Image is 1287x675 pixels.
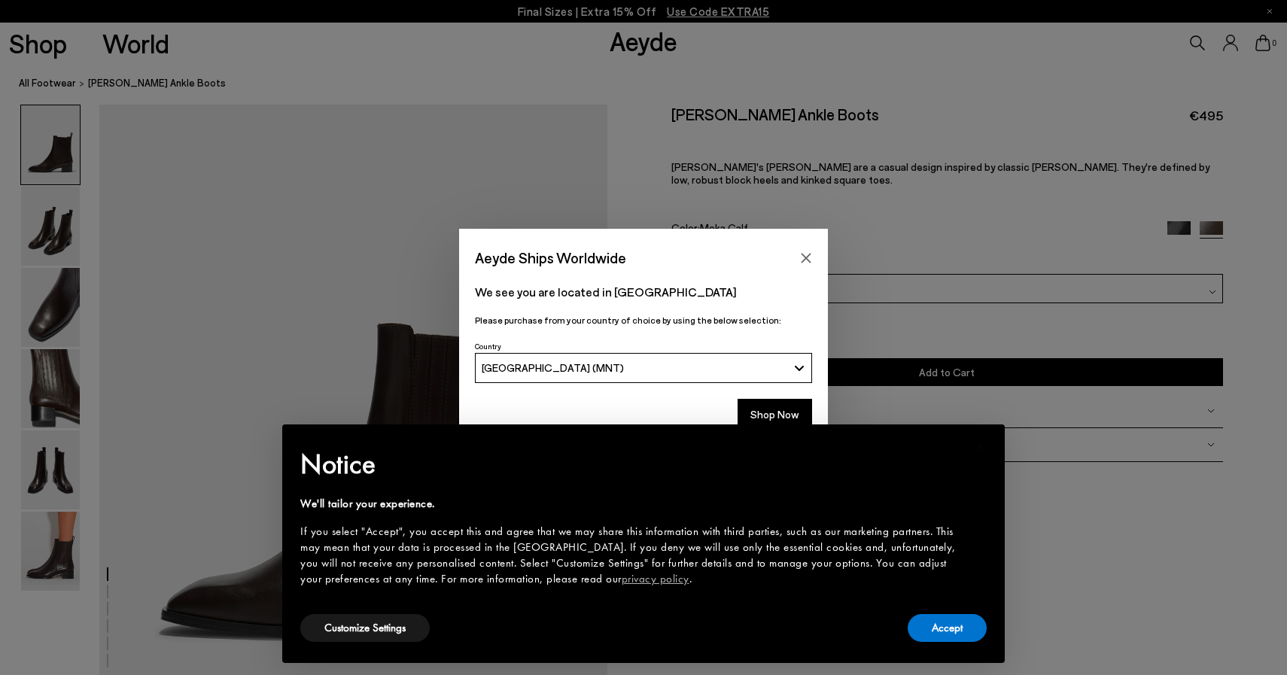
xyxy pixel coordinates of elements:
span: Country [475,342,501,351]
a: privacy policy [622,571,689,586]
h2: Notice [300,445,963,484]
span: Aeyde Ships Worldwide [475,245,626,271]
button: Shop Now [738,399,812,430]
button: Accept [908,614,987,642]
p: Please purchase from your country of choice by using the below selection: [475,313,812,327]
div: We'll tailor your experience. [300,496,963,512]
span: × [976,435,986,458]
button: Customize Settings [300,614,430,642]
button: Close [795,247,817,269]
button: Close this notice [963,429,999,465]
p: We see you are located in [GEOGRAPHIC_DATA] [475,283,812,301]
span: [GEOGRAPHIC_DATA] (MNT) [482,361,624,374]
div: If you select "Accept", you accept this and agree that we may share this information with third p... [300,524,963,587]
